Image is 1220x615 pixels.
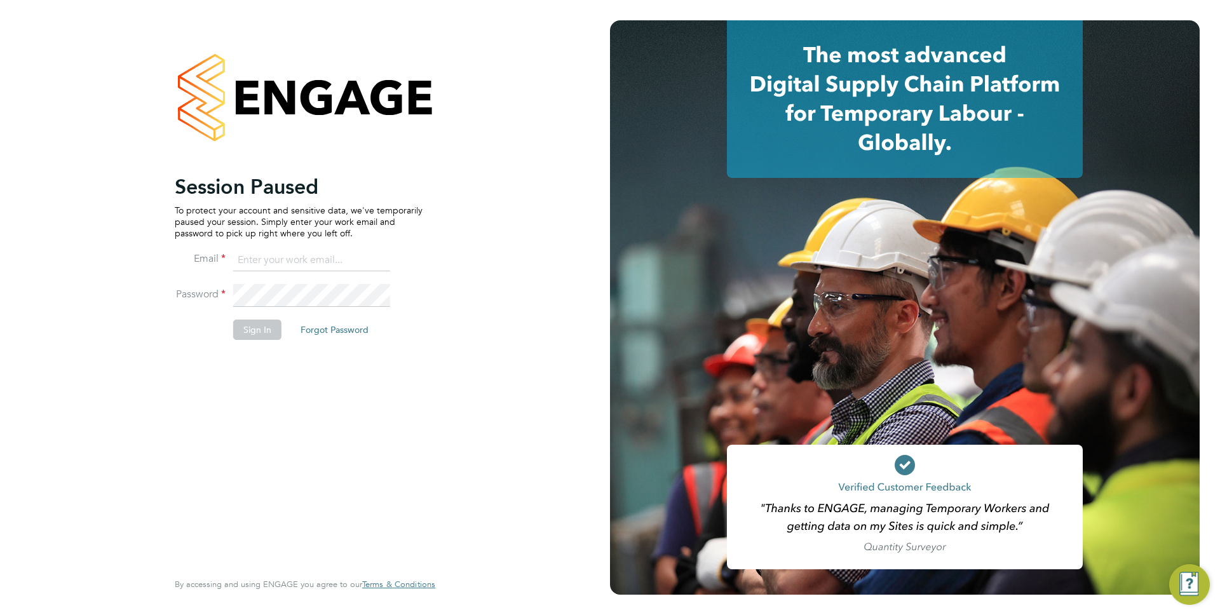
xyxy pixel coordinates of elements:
h2: Session Paused [175,174,423,199]
button: Sign In [233,320,281,340]
input: Enter your work email... [233,249,390,272]
label: Email [175,252,226,266]
label: Password [175,288,226,301]
a: Terms & Conditions [362,579,435,590]
p: To protect your account and sensitive data, we've temporarily paused your session. Simply enter y... [175,205,423,240]
button: Forgot Password [290,320,379,340]
span: By accessing and using ENGAGE you agree to our [175,579,435,590]
button: Engage Resource Center [1169,564,1210,605]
